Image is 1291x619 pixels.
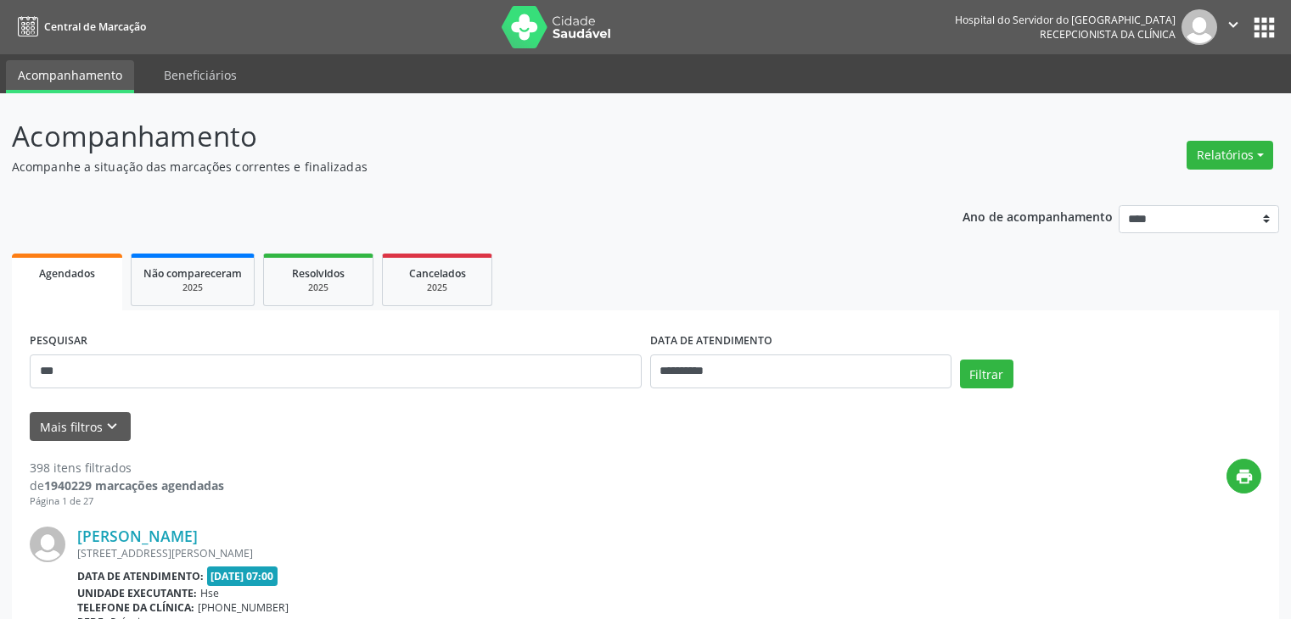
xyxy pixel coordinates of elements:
button:  [1217,9,1249,45]
b: Unidade executante: [77,586,197,600]
button: apps [1249,13,1279,42]
b: Data de atendimento: [77,569,204,583]
button: print [1226,459,1261,494]
span: Cancelados [409,266,466,281]
span: [DATE] 07:00 [207,566,278,586]
button: Filtrar [960,360,1013,388]
span: Recepcionista da clínica [1040,27,1176,42]
div: 398 itens filtrados [30,459,224,477]
div: Hospital do Servidor do [GEOGRAPHIC_DATA] [955,13,1176,27]
div: 2025 [276,282,361,294]
p: Acompanhamento [12,115,899,158]
b: Telefone da clínica: [77,600,194,615]
div: 2025 [395,282,480,294]
a: Beneficiários [152,60,249,90]
i: keyboard_arrow_down [103,417,121,436]
a: Central de Marcação [12,13,146,41]
p: Acompanhe a situação das marcações correntes e finalizadas [12,158,899,176]
img: img [1182,9,1217,45]
a: Acompanhamento [6,60,134,93]
button: Relatórios [1187,141,1273,170]
span: Resolvidos [292,266,345,281]
p: Ano de acompanhamento [963,205,1113,226]
div: de [30,477,224,494]
img: img [30,527,65,562]
span: Não compareceram [143,266,242,281]
div: [STREET_ADDRESS][PERSON_NAME] [77,546,1007,560]
label: DATA DE ATENDIMENTO [650,328,772,354]
button: Mais filtroskeyboard_arrow_down [30,412,131,442]
div: Página 1 de 27 [30,494,224,509]
i: print [1235,467,1254,486]
a: [PERSON_NAME] [77,527,198,545]
label: PESQUISAR [30,328,87,354]
i:  [1224,15,1243,34]
span: Hse [200,586,219,600]
strong: 1940229 marcações agendadas [44,477,224,494]
span: [PHONE_NUMBER] [198,600,289,615]
span: Agendados [39,266,95,281]
span: Central de Marcação [44,20,146,34]
div: 2025 [143,282,242,294]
